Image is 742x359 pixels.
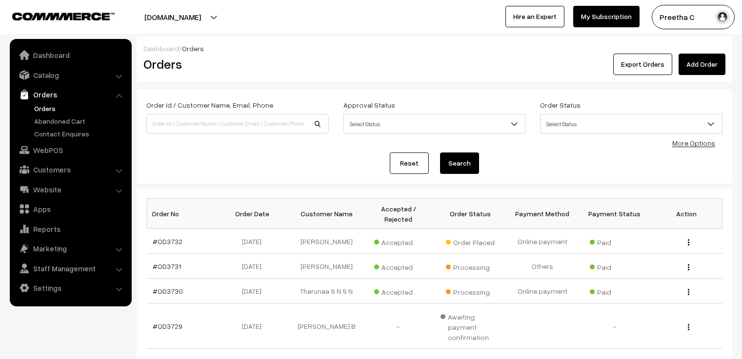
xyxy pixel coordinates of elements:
a: Dashboard [143,44,179,53]
a: Settings [12,279,128,297]
span: Orders [182,44,204,53]
a: Apps [12,200,128,218]
td: [PERSON_NAME] [291,254,363,279]
img: Menu [688,264,689,270]
a: Add Order [679,54,725,75]
img: COMMMERCE [12,13,115,20]
span: Processing [446,284,495,297]
td: - [362,303,435,349]
img: user [715,10,730,24]
span: Awaiting payment confirmation [441,309,501,342]
td: Online payment [506,279,579,303]
th: Action [650,199,722,229]
span: Accepted [374,235,423,247]
th: Order No [147,199,219,229]
td: - [579,303,651,349]
a: Customers [12,161,128,178]
span: Order Placed [446,235,495,247]
a: Orders [12,86,128,103]
a: Reset [390,152,429,174]
span: Processing [446,260,495,272]
img: Menu [688,239,689,246]
td: [PERSON_NAME] [291,229,363,254]
a: Catalog [12,66,128,84]
label: Order Status [540,100,581,110]
span: Select Status [343,114,526,133]
a: Staff Management [12,260,128,277]
button: Export Orders [613,54,672,75]
td: [DATE] [219,229,291,254]
span: Select Status [540,114,722,133]
th: Payment Status [579,199,651,229]
a: #OD3730 [153,287,183,295]
img: Menu [688,289,689,295]
label: Order Id / Customer Name, Email, Phone [146,100,273,110]
span: Accepted [374,284,423,297]
th: Payment Method [506,199,579,229]
a: COMMMERCE [12,10,98,21]
a: Hire an Expert [505,6,564,27]
img: Menu [688,324,689,330]
a: Marketing [12,240,128,257]
span: Paid [590,260,639,272]
a: Dashboard [12,46,128,64]
span: Select Status [541,115,722,132]
a: WebPOS [12,141,128,159]
button: [DOMAIN_NAME] [110,5,235,29]
span: Accepted [374,260,423,272]
th: Order Date [219,199,291,229]
a: Abandoned Cart [32,116,128,126]
a: #OD3732 [153,237,182,246]
td: [DATE] [219,279,291,303]
td: [PERSON_NAME] B [291,303,363,349]
a: #OD3729 [153,322,182,330]
a: Orders [32,103,128,113]
td: Tharunaa S N S N [291,279,363,303]
a: More Options [672,139,715,147]
td: Online payment [506,229,579,254]
td: [DATE] [219,303,291,349]
a: Contact Enquires [32,129,128,139]
span: Select Status [344,115,525,132]
th: Accepted / Rejected [362,199,435,229]
a: My Subscription [573,6,640,27]
a: Reports [12,220,128,238]
label: Approval Status [343,100,395,110]
h2: Orders [143,57,328,72]
input: Order Id / Customer Name / Customer Email / Customer Phone [146,114,329,133]
span: Paid [590,284,639,297]
a: Website [12,181,128,198]
th: Customer Name [291,199,363,229]
td: Others [506,254,579,279]
td: [DATE] [219,254,291,279]
a: #OD3731 [153,262,181,270]
button: Preetha C [652,5,735,29]
span: Paid [590,235,639,247]
th: Order Status [435,199,507,229]
div: / [143,43,725,54]
button: Search [440,152,479,174]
